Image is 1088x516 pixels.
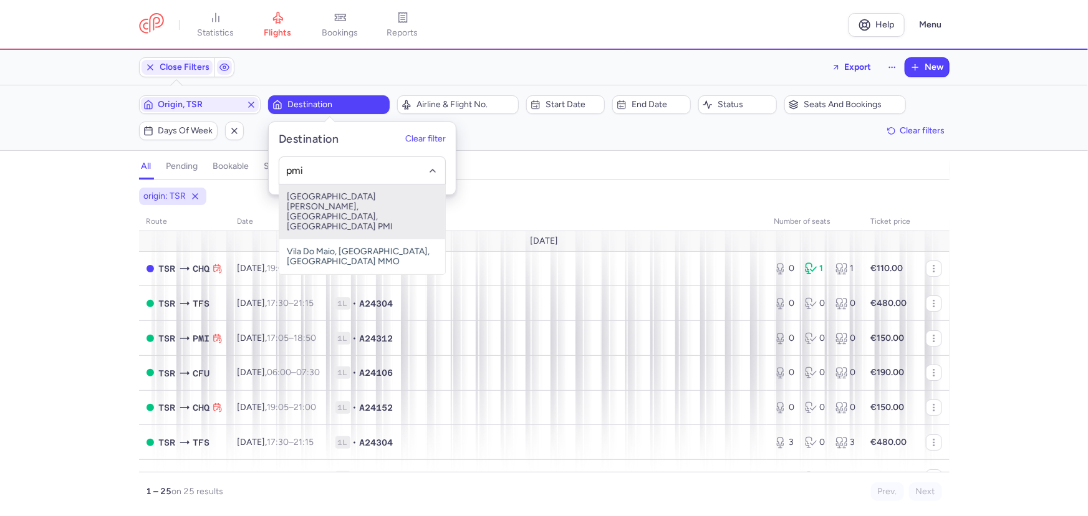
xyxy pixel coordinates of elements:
[140,58,214,77] button: Close Filters
[267,437,314,447] span: –
[612,95,691,114] button: End date
[909,482,942,501] button: Next
[360,436,393,449] span: A24304
[185,11,247,39] a: statistics
[849,13,905,37] a: Help
[139,13,164,36] a: CitizenPlane red outlined logo
[159,332,176,345] span: TSR
[294,437,314,447] time: 21:15
[774,262,795,275] div: 0
[287,100,385,110] span: Destination
[159,401,176,414] span: Timisoara (traian Vuia) International, Timişoara, Romania
[871,472,905,482] strong: €170.00
[871,263,903,274] strong: €110.00
[213,161,249,172] h4: bookable
[335,297,350,310] span: 1L
[835,436,856,449] div: 3
[871,367,905,378] strong: €190.00
[158,126,213,136] span: Days of week
[353,332,357,345] span: •
[900,126,945,135] span: Clear filters
[335,332,350,345] span: 1L
[328,213,767,231] th: Flight number
[805,471,826,484] div: 0
[774,332,795,345] div: 0
[774,436,795,449] div: 3
[871,437,907,447] strong: €480.00
[238,367,320,378] span: [DATE],
[835,401,856,414] div: 0
[193,401,210,414] span: Souda, Chaniá, Greece
[193,262,210,275] span: Souda, Chaniá, Greece
[238,263,317,274] span: [DATE],
[372,11,434,39] a: reports
[883,122,950,140] button: Clear filters
[294,472,317,482] time: 18:50
[353,471,357,484] span: •
[267,333,289,343] time: 17:05
[871,333,905,343] strong: €150.00
[267,263,289,274] time: 19:05
[360,366,393,379] span: A24106
[139,213,230,231] th: route
[139,95,261,114] button: Origin, TSR
[335,401,350,414] span: 1L
[784,95,906,114] button: Seats and bookings
[172,486,224,497] span: on 25 results
[267,367,292,378] time: 06:00
[387,27,418,39] span: reports
[698,95,777,114] button: Status
[335,471,350,484] span: 1L
[353,401,357,414] span: •
[835,471,856,484] div: 3
[774,297,795,310] div: 0
[805,366,826,379] div: 0
[871,402,905,413] strong: €150.00
[805,436,826,449] div: 0
[335,366,350,379] span: 1L
[864,213,918,231] th: Ticket price
[835,297,856,310] div: 0
[805,297,826,310] div: 0
[267,402,289,413] time: 19:05
[197,27,234,39] span: statistics
[159,297,176,310] span: Timisoara (traian Vuia) International, Timişoara, Romania
[147,335,154,342] span: OPEN
[309,11,372,39] a: bookings
[767,213,864,231] th: number of seats
[193,366,210,380] span: Ioannis Kapodistrias, Corfu, Greece
[835,332,856,345] div: 0
[360,297,393,310] span: A24304
[267,298,289,308] time: 17:30
[824,57,880,77] button: Export
[159,471,176,484] span: Timisoara (traian Vuia) International, Timişoara, Romania
[193,297,210,310] span: Sur Reina Sofia, Tenerife Sur, Spain
[632,100,686,110] span: End date
[193,332,210,345] span: Son Sant Joan Airport, Palma, Spain
[147,300,154,307] span: OPEN
[238,437,314,447] span: [DATE],
[144,190,186,203] span: origin: TSR
[267,263,317,274] span: –
[718,100,773,110] span: Status
[835,366,856,379] div: 0
[279,239,445,274] span: Vila Do Maio, [GEOGRAPHIC_DATA], [GEOGRAPHIC_DATA] MMO
[193,436,210,449] span: Sur Reina Sofia, Tenerife Sur, Spain
[159,366,176,380] span: Timisoara (traian Vuia) International, Timişoara, Romania
[264,161,297,172] h4: sold out
[279,132,339,146] h5: Destination
[267,472,289,482] time: 17:05
[804,100,902,110] span: Seats and bookings
[267,333,317,343] span: –
[294,298,314,308] time: 21:15
[805,262,826,275] div: 1
[294,402,317,413] time: 21:00
[238,472,317,482] span: [DATE],
[397,95,519,114] button: Airline & Flight No.
[159,262,176,275] span: Timisoara (traian Vuia) International, Timişoara, Romania
[530,236,558,246] span: [DATE]
[147,404,154,411] span: OPEN
[267,298,314,308] span: –
[335,436,350,449] span: 1L
[835,262,856,275] div: 1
